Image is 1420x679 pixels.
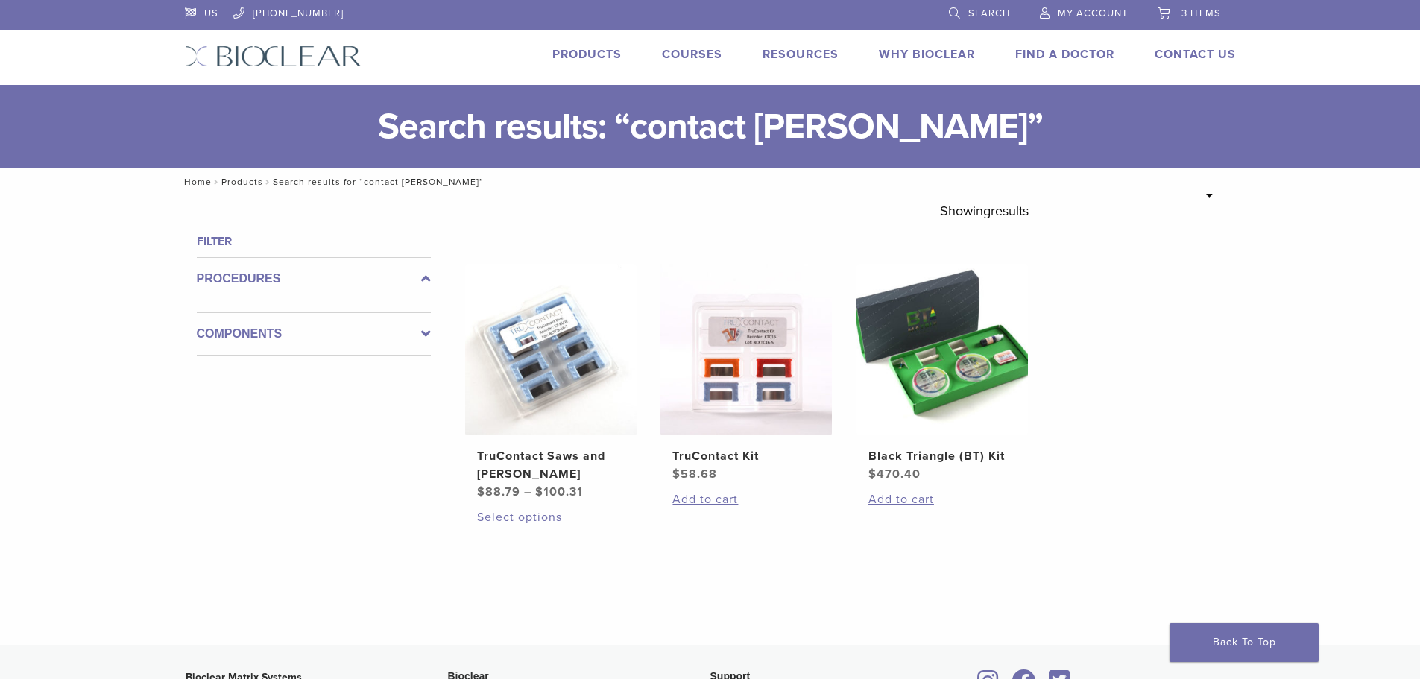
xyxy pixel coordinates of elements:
bdi: 58.68 [672,467,717,481]
h2: TruContact Kit [672,447,820,465]
h4: Filter [197,233,431,250]
span: $ [535,484,543,499]
span: / [212,178,221,186]
label: Components [197,325,431,343]
a: Select options for “TruContact Saws and Sanders” [477,508,625,526]
img: TruContact Saws and Sanders [465,264,637,435]
a: Back To Top [1170,623,1319,662]
a: Products [221,177,263,187]
span: $ [477,484,485,499]
a: Home [180,177,212,187]
img: Black Triangle (BT) Kit [856,264,1028,435]
nav: Search results for “contact [PERSON_NAME]” [174,168,1247,195]
a: Add to cart: “Black Triangle (BT) Kit” [868,490,1016,508]
a: Products [552,47,622,62]
h2: TruContact Saws and [PERSON_NAME] [477,447,625,483]
span: – [524,484,531,499]
a: TruContact Saws and SandersTruContact Saws and [PERSON_NAME] [464,264,638,501]
a: Find A Doctor [1015,47,1114,62]
a: TruContact KitTruContact Kit $58.68 [660,264,833,483]
a: Add to cart: “TruContact Kit” [672,490,820,508]
a: Black Triangle (BT) KitBlack Triangle (BT) Kit $470.40 [856,264,1029,483]
p: Showing results [940,195,1029,227]
img: TruContact Kit [660,264,832,435]
img: Bioclear [185,45,362,67]
label: Procedures [197,270,431,288]
bdi: 100.31 [535,484,583,499]
a: Why Bioclear [879,47,975,62]
span: $ [868,467,877,481]
span: $ [672,467,681,481]
a: Courses [662,47,722,62]
a: Contact Us [1155,47,1236,62]
bdi: 470.40 [868,467,921,481]
span: / [263,178,273,186]
span: My Account [1058,7,1128,19]
bdi: 88.79 [477,484,520,499]
span: Search [968,7,1010,19]
a: Resources [763,47,839,62]
h2: Black Triangle (BT) Kit [868,447,1016,465]
span: 3 items [1181,7,1221,19]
